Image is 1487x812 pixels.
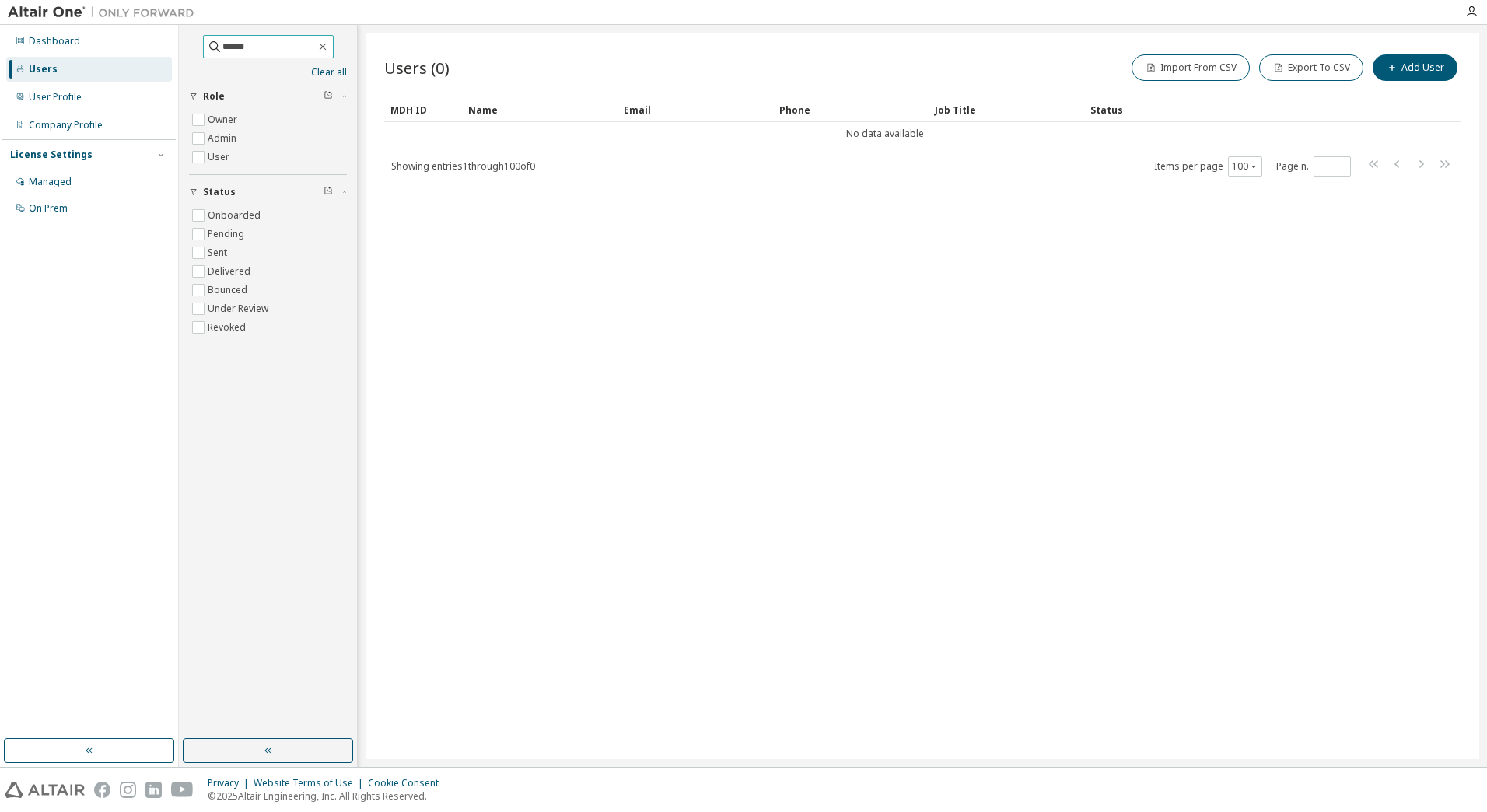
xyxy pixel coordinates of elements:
[208,110,240,129] label: Owner
[189,79,347,114] button: Role
[94,782,110,798] img: facebook.svg
[10,149,93,161] div: License Settings
[1154,156,1262,177] span: Items per page
[208,262,254,281] label: Delivered
[120,782,136,798] img: instagram.svg
[935,97,1078,122] div: Job Title
[208,243,230,262] label: Sent
[189,175,347,209] button: Status
[208,777,254,789] div: Privacy
[5,782,85,798] img: altair_logo.svg
[29,176,72,188] div: Managed
[29,91,82,103] div: User Profile
[208,206,264,225] label: Onboarded
[29,63,58,75] div: Users
[391,159,535,173] span: Showing entries 1 through 100 of 0
[368,777,448,789] div: Cookie Consent
[324,90,333,103] span: Clear filter
[384,57,450,79] span: Users (0)
[624,97,767,122] div: Email
[29,202,68,215] div: On Prem
[208,789,448,803] p: © 2025 Altair Engineering, Inc. All Rights Reserved.
[324,186,333,198] span: Clear filter
[189,66,347,79] a: Clear all
[1090,97,1380,122] div: Status
[208,299,271,318] label: Under Review
[1259,54,1363,81] button: Export To CSV
[29,35,80,47] div: Dashboard
[1373,54,1457,81] button: Add User
[390,97,456,122] div: MDH ID
[203,90,225,103] span: Role
[208,225,247,243] label: Pending
[29,119,103,131] div: Company Profile
[779,97,922,122] div: Phone
[208,148,233,166] label: User
[171,782,194,798] img: youtube.svg
[8,5,202,20] img: Altair One
[208,281,250,299] label: Bounced
[384,122,1386,145] td: No data available
[1132,54,1250,81] button: Import From CSV
[1232,160,1258,173] button: 100
[203,186,236,198] span: Status
[208,129,240,148] label: Admin
[468,97,611,122] div: Name
[254,777,368,789] div: Website Terms of Use
[208,318,249,337] label: Revoked
[145,782,162,798] img: linkedin.svg
[1276,156,1351,177] span: Page n.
